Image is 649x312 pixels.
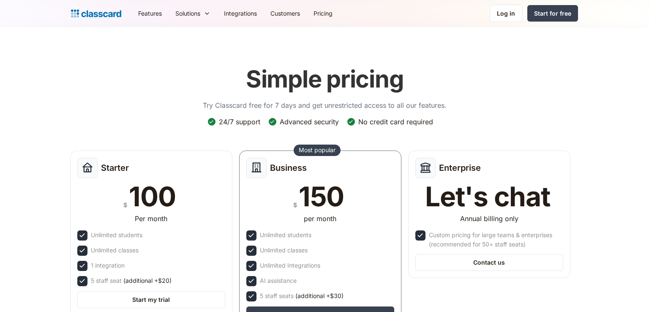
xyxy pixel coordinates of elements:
div: Solutions [175,9,200,18]
div: 1 integration [91,261,125,270]
a: Log in [490,5,522,22]
div: $ [123,200,127,210]
h2: Starter [101,163,129,173]
div: Most popular [299,146,335,154]
a: Start my trial [77,291,225,308]
div: 5 staff seats [260,291,344,301]
a: Start for free [527,5,578,22]
h2: Business [270,163,307,173]
div: Unlimited students [260,230,311,240]
p: Try Classcard free for 7 days and get unrestricted access to all our features. [203,100,447,110]
div: 150 [299,183,344,210]
div: Annual billing only [460,213,518,224]
div: AI assistance [260,276,297,285]
div: $ [293,200,297,210]
div: Per month [135,213,167,224]
a: Contact us [415,254,563,271]
div: Unlimited classes [260,246,308,255]
a: Features [131,4,169,23]
a: Logo [71,8,121,19]
div: 24/7 support [219,117,260,126]
h1: Simple pricing [246,65,404,93]
div: 5 staff seat [91,276,172,285]
h2: Enterprise [439,163,481,173]
span: (additional +$30) [295,291,344,301]
span: (additional +$20) [123,276,172,285]
a: Pricing [307,4,339,23]
div: Let's chat [425,183,550,210]
div: 100 [129,183,175,210]
div: Unlimited students [91,230,142,240]
a: Integrations [217,4,264,23]
div: Advanced security [280,117,339,126]
div: Start for free [534,9,571,18]
div: Custom pricing for large teams & enterprises (recommended for 50+ staff seats) [429,230,562,249]
div: No credit card required [358,117,433,126]
div: per month [304,213,336,224]
div: Unlimited classes [91,246,139,255]
div: Unlimited Integrations [260,261,320,270]
div: Log in [497,9,515,18]
a: Customers [264,4,307,23]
